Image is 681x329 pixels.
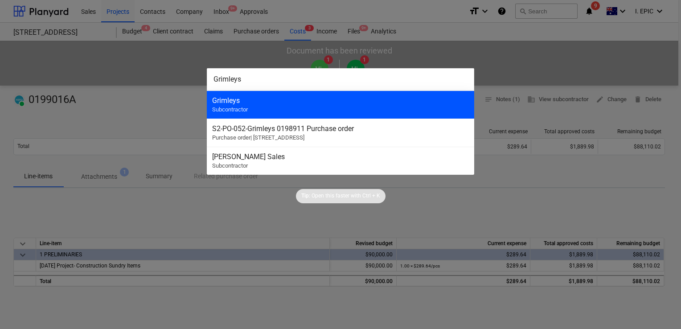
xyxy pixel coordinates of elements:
[207,90,474,119] div: GrimleysSubcontractor
[312,192,361,200] p: Open this faster with
[296,189,386,203] div: Tip:Open this faster withCtrl + K
[362,192,380,200] p: Ctrl + K
[207,119,474,147] div: S2-PO-052-Grimleys 0198911 Purchase orderPurchase order| [STREET_ADDRESS]
[212,152,469,161] div: [PERSON_NAME] Sales
[212,162,248,169] span: Subcontractor
[212,96,469,105] div: Grimleys
[207,68,474,90] input: Search for projects, articles, contracts, Claims, subcontractors...
[212,134,304,141] span: Purchase order | [STREET_ADDRESS]
[212,124,469,133] div: S2-PO-052 - Grimleys 0198911 Purchase order
[207,147,474,175] div: [PERSON_NAME] SalesSubcontractor
[301,192,310,200] p: Tip:
[212,106,248,113] span: Subcontractor
[636,286,681,329] iframe: Chat Widget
